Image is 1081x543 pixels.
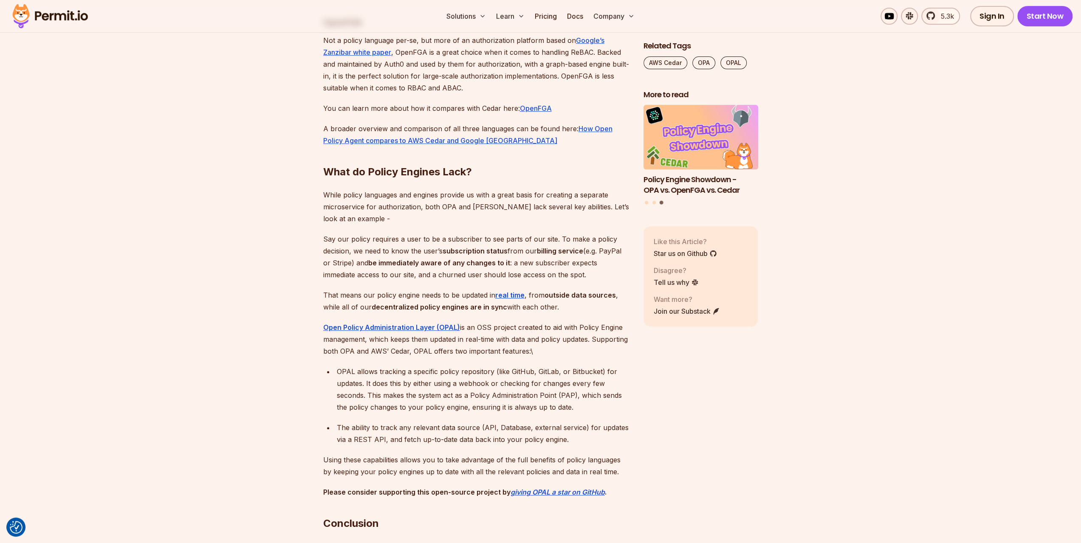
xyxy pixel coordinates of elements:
li: 3 of 3 [644,105,758,196]
button: Go to slide 3 [660,201,663,205]
a: Pricing [531,8,560,25]
strong: Please consider supporting this open-source project by [323,488,511,496]
p: A broader overview and comparison of all three languages can be found here: [323,123,630,146]
p: That means our policy engine needs to be updated in , from , while all of our with each other. [323,289,630,313]
a: Sign In [970,6,1014,26]
a: Docs [564,8,587,25]
strong: be immediately aware of any changes to it [368,259,510,267]
img: Permit logo [8,2,92,31]
a: real time [495,291,525,299]
strong: outside data sources [545,291,616,299]
a: Open Policy Administration Layer (OPAL) [323,323,460,332]
h2: Related Tags [644,41,758,51]
button: Solutions [443,8,489,25]
p: Like this Article? [654,236,717,247]
a: OPA [692,56,715,69]
button: Learn [493,8,528,25]
a: giving OPAL a star on GitHub [511,488,605,496]
button: Go to slide 1 [645,201,648,205]
img: Policy Engine Showdown - OPA vs. OpenFGA vs. Cedar [644,105,758,170]
img: Revisit consent button [10,521,23,534]
a: AWS Cedar [644,56,687,69]
h2: Conclusion [323,483,630,530]
strong: decentralized policy engines are in sync [372,303,507,311]
p: Disagree? [654,265,699,276]
h3: Policy Engine Showdown - OPA vs. OpenFGA vs. Cedar [644,174,758,196]
p: While policy languages and engines provide us with a great basis for creating a separate microser... [323,189,630,225]
a: OPAL [720,56,747,69]
p: Say our policy requires a user to be a subscriber to see parts of our site. To make a policy deci... [323,233,630,281]
button: Consent Preferences [10,521,23,534]
a: 5.3k [921,8,960,25]
button: Company [590,8,638,25]
p: You can learn more about how it compares with Cedar here: [323,102,630,114]
a: Join our Substack [654,306,720,316]
p: is an OSS project created to aid with Policy Engine management, which keeps them updated in real-... [323,321,630,357]
a: Start Now [1017,6,1073,26]
button: Go to slide 2 [652,201,656,205]
a: Tell us why [654,277,699,287]
strong: subscription status [443,247,508,255]
a: Policy Engine Showdown - OPA vs. OpenFGA vs. Cedar Policy Engine Showdown - OPA vs. OpenFGA vs. C... [644,105,758,196]
a: OpenFGA [520,104,552,113]
a: Star us on Github [654,248,717,259]
h2: What do Policy Engines Lack? [323,131,630,179]
h2: More to read [644,90,758,100]
strong: . [605,488,607,496]
div: Posts [644,105,758,206]
p: Using these capabilities allows you to take advantage of the full benefits of policy languages by... [323,454,630,478]
span: 5.3k [936,11,954,21]
strong: billing service [537,247,583,255]
p: Not a policy language per-se, but more of an authorization platform based on , OpenFGA is a great... [323,34,630,94]
p: Want more? [654,294,720,304]
div: OPAL allows tracking a specific policy repository (like GitHub, GitLab, or Bitbucket) for updates... [337,366,630,413]
div: The ability to track any relevant data source (API, Database, external service) for updates via a... [337,422,630,445]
